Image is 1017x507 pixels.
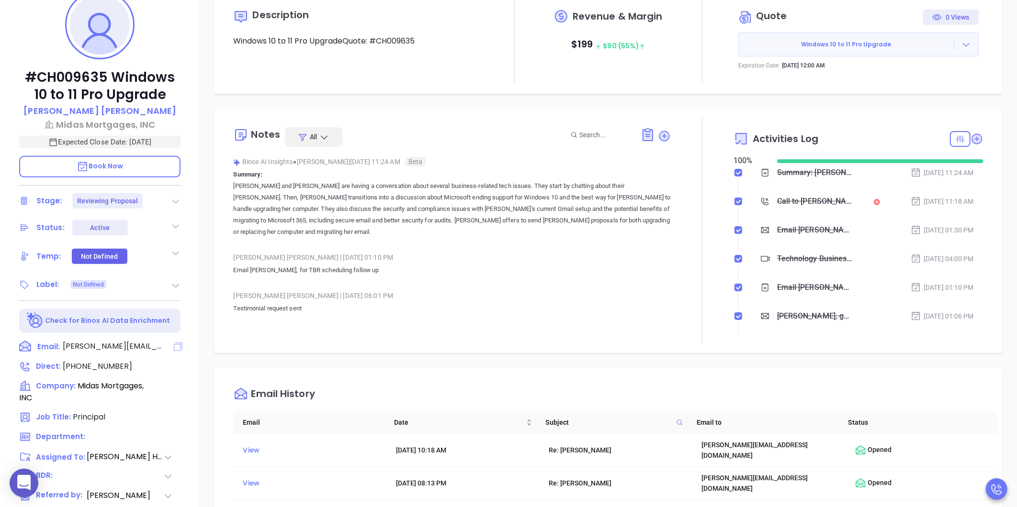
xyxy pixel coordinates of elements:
div: Not Defined [81,249,118,264]
span: [PERSON_NAME] Humber [87,451,163,463]
div: 0 Views [932,10,970,25]
div: Binox AI Insights [PERSON_NAME] | [DATE] 11:24 AM [233,154,671,169]
div: Label: [36,277,59,292]
div: [PERSON_NAME], got 10 mins? [777,309,853,323]
div: [DATE] 08:13 PM [396,478,535,488]
p: [PERSON_NAME] [PERSON_NAME] [23,104,176,117]
div: [PERSON_NAME][EMAIL_ADDRESS][DOMAIN_NAME] [701,440,841,461]
div: Re: [PERSON_NAME] [549,478,688,488]
span: Assigned To: [36,452,86,463]
div: Status: [36,220,65,235]
div: [PERSON_NAME] [PERSON_NAME] [DATE] 01:10 PM [233,250,671,265]
div: Stage: [36,194,62,208]
p: Expected Close Date: [DATE] [19,136,181,148]
span: Subject [545,417,672,428]
span: Date [394,417,524,428]
div: [DATE] 11:24 AM [911,167,974,178]
th: Email to [687,411,838,434]
button: Windows 10 to 11 Pro Upgrade [738,33,979,56]
div: Call to [PERSON_NAME] [777,194,853,209]
img: Circle dollar [738,10,754,25]
input: Search... [579,130,630,140]
th: Date [384,411,536,434]
div: Reviewing Proposal [77,193,138,209]
img: Ai-Enrich-DaqCidB-.svg [27,312,44,329]
a: [PERSON_NAME] [PERSON_NAME] [23,104,176,118]
span: Book Now [77,161,124,171]
span: Job Title: [36,412,71,422]
th: Email [233,411,384,434]
p: [DATE] 12:00 AM [782,61,825,70]
span: $ 90 (55%) [595,41,645,51]
div: [DATE] 11:18 AM [911,196,974,207]
span: Windows 10 to 11 Pro Upgrade [739,40,954,49]
div: [PERSON_NAME] [PERSON_NAME] [DATE] 06:01 PM [233,288,671,303]
div: Opened [855,444,994,456]
span: Activities Log [753,134,818,143]
p: Testimonial request sent [233,303,671,314]
span: Department: [36,431,85,441]
div: [DATE] 01:06 PM [911,311,974,321]
div: [DATE] 01:30 PM [911,225,974,235]
span: Quote [756,9,787,22]
span: Company: [36,381,76,391]
span: BDR: [36,470,86,482]
span: Email: [37,341,60,353]
div: Email History [251,389,315,402]
span: Revenue & Margin [573,11,663,21]
span: Beta [405,157,426,166]
span: | [340,292,341,299]
span: Description [252,8,309,22]
span: [PERSON_NAME][EMAIL_ADDRESS][DOMAIN_NAME] [63,341,163,352]
p: $ 199 [571,35,646,55]
p: Windows 10 to 11 Pro UpgradeQuote: #CH009635 [233,35,483,47]
div: Temp: [36,249,61,264]
div: [DATE] 04:00 PM [911,253,974,264]
div: [DATE] 10:18 AM [396,445,535,455]
img: svg%3e [233,159,240,166]
div: Active [90,220,110,235]
span: All [310,132,317,142]
div: View [243,444,382,457]
span: ● [293,158,297,165]
p: #CH009635 Windows 10 to 11 Pro Upgrade [19,69,181,103]
p: Email [PERSON_NAME], for TBR scheduling follow up [233,265,671,276]
p: [PERSON_NAME] and [PERSON_NAME] are having a conversation about several business-related tech iss... [233,180,671,238]
span: Midas Mortgages, INC [19,380,144,403]
span: Principal [73,411,105,422]
div: Re: [PERSON_NAME] [549,445,688,455]
div: Notes [251,130,280,139]
div: Email [PERSON_NAME], for TBR scheduling follow up [777,280,853,295]
div: [DATE] 01:10 PM [911,282,974,293]
span: Not Defined [73,279,104,290]
p: Check for Binox AI Data Enrichment [45,316,170,326]
p: Expiration Date: [738,61,780,70]
a: Midas Mortgages, INC [19,118,181,131]
th: Status [838,411,990,434]
div: Summary: [PERSON_NAME] and [PERSON_NAME] are having a conversation about several business-related... [777,165,853,180]
div: Technology Business Review Zoom with [PERSON_NAME] [777,252,853,266]
span: | [340,253,341,261]
b: Summary: [233,171,262,178]
div: [PERSON_NAME][EMAIL_ADDRESS][DOMAIN_NAME] [701,473,841,494]
div: 100 % [734,155,766,166]
div: Email [PERSON_NAME] proposal follow up - [PERSON_NAME] [777,223,853,237]
span: Direct : [36,361,61,371]
span: Referred by: [36,490,86,502]
span: [PERSON_NAME] [87,490,163,502]
div: Opened [855,477,994,489]
div: View [243,477,382,490]
span: [PHONE_NUMBER] [63,361,132,372]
